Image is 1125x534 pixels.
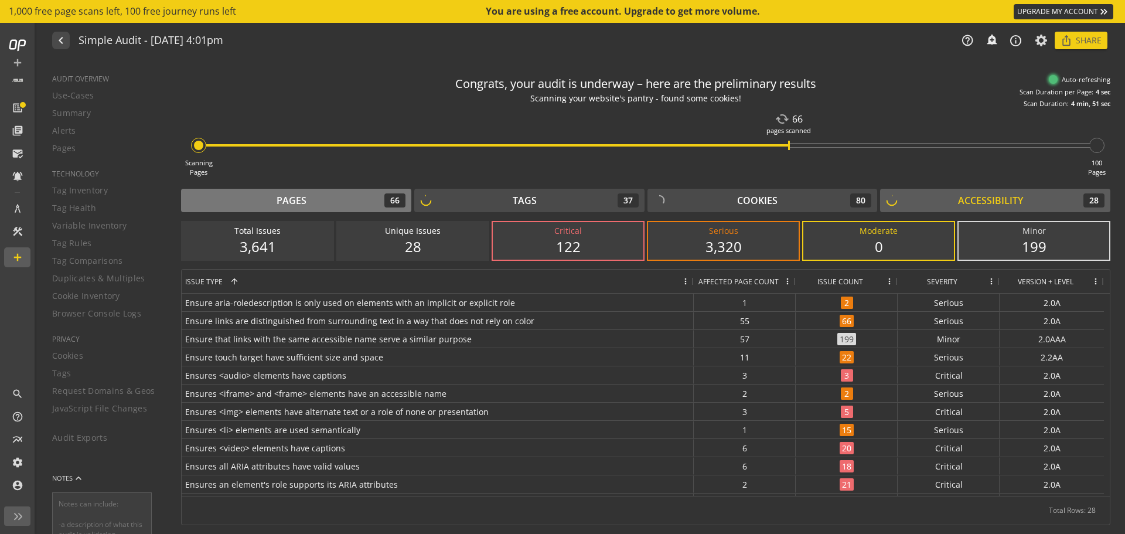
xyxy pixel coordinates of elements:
div: serious [898,385,1000,402]
div: 6 [694,439,796,457]
span: Affected Page Count [698,277,779,287]
div: critical [898,439,1000,457]
div: Total Rows: 28 [1049,496,1096,525]
div: 66 [775,112,803,126]
div: critical [898,366,1000,384]
div: critical [898,403,1000,420]
div: 4 min, 51 sec [1071,99,1110,108]
div: 37 [618,193,639,208]
span: Ensures an element's role supports its ARIA attributes [185,476,690,493]
div: serious [898,494,1000,511]
img: Customer Logo [9,72,26,89]
div: Cookies [737,194,778,208]
mat-icon: info_outline [1009,34,1022,47]
div: 55 [694,312,796,329]
mat-icon: construction [12,226,23,237]
div: 3 [694,366,796,384]
span: Ensures <iframe> and <frame> elements have an accessible name [185,385,690,402]
mat-icon: help_outline [961,34,974,47]
div: 3,320 [660,237,787,257]
mat-icon: keyboard_arrow_up [73,472,84,484]
span: 22 [840,351,854,363]
mat-icon: add_alert [986,33,997,45]
mat-icon: multiline_chart [12,434,23,445]
div: serious [898,294,1000,311]
mat-icon: account_circle [12,479,23,491]
div: Minor [970,225,1097,237]
div: Serious [660,225,787,237]
div: 1 [694,421,796,438]
div: 9 [694,494,796,511]
div: Total Issues [194,225,321,237]
mat-icon: help_outline [12,411,23,423]
mat-icon: mark_email_read [12,148,23,159]
button: NOTES [52,464,84,492]
div: 100 Pages [1088,158,1106,176]
div: Unique Issues [349,225,476,237]
div: 2.0A [1000,385,1104,402]
span: Ensures <li> elements are used semantically [185,421,690,438]
span: 18 [840,460,854,472]
button: Pages66 [181,189,411,212]
div: 4 sec [1096,87,1110,97]
div: 2 [694,475,796,493]
div: serious [898,348,1000,366]
div: minor [898,330,1000,348]
span: 20 [840,442,854,454]
span: 66 [840,315,854,327]
div: Scan Duration per Page: [1020,87,1093,97]
mat-icon: keyboard_double_arrow_right [1098,6,1110,18]
span: 2 [841,297,853,309]
div: critical [898,457,1000,475]
div: 2.2AA [1000,348,1104,366]
mat-icon: search [12,388,23,400]
div: 3 [694,403,796,420]
span: Ensures <img> elements have alternate text or a role of none or presentation [185,403,690,420]
span: Severity [927,277,957,287]
div: Tags [513,194,537,208]
div: pages scanned [766,126,811,135]
div: 122 [504,237,632,257]
div: critical [898,475,1000,493]
span: Ensures all ARIA attributes have valid values [185,458,690,475]
div: 2.0A [1000,366,1104,384]
div: serious [898,421,1000,438]
div: 80 [850,193,871,208]
mat-icon: ios_share [1061,35,1072,46]
div: 57 [694,330,796,348]
span: Ensure that links with the same accessible name serve a similar purpose [185,331,690,348]
mat-icon: cached [772,110,792,130]
button: Accessibility28 [880,189,1110,212]
a: UPGRADE MY ACCOUNT [1014,4,1113,19]
span: Ensures <audio> elements have captions [185,367,690,384]
mat-icon: list_alt [12,102,23,114]
div: Critical [504,225,632,237]
div: 2.0A [1000,312,1104,329]
span: Issue Type [185,277,223,287]
span: Ensure touch target have sufficient size and space [185,349,690,366]
button: Cookies80 [647,189,878,212]
div: Moderate [815,225,942,237]
span: 1,000 free page scans left, 100 free journey runs left [9,5,236,18]
div: Congrats, your audit is underway – here are the preliminary results [455,76,816,93]
div: 2.0A [1000,457,1104,475]
div: 1 [694,294,796,311]
div: Accessibility [958,194,1023,208]
div: 11 [694,348,796,366]
div: 199 [970,237,1097,257]
span: Issue Count [817,277,863,287]
div: 2.0A [1000,475,1104,493]
div: Scan Duration: [1024,99,1069,108]
span: Share [1076,30,1102,51]
mat-icon: navigate_before [54,33,66,47]
button: Tags37 [414,189,645,212]
span: Version + Level [1018,277,1073,287]
div: 28 [349,237,476,257]
div: 2 [694,385,796,402]
div: 2.0A [1000,294,1104,311]
div: serious [898,312,1000,329]
div: Auto-refreshing [1049,75,1110,84]
mat-icon: architecture [12,203,23,215]
mat-icon: settings [12,457,23,468]
div: 3,641 [194,237,321,257]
